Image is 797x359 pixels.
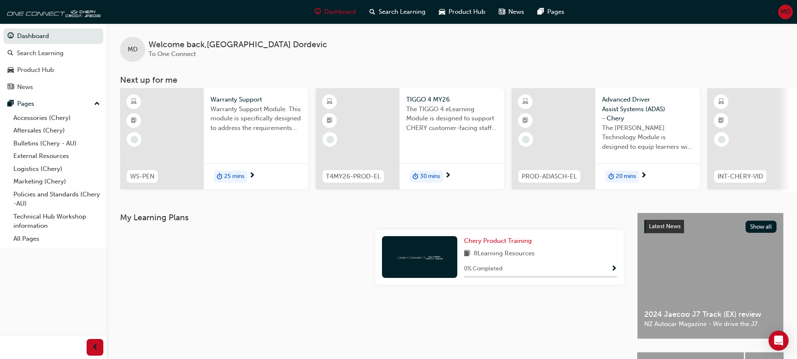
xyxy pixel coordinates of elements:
span: next-icon [249,172,255,180]
a: Aftersales (Chery) [10,124,103,137]
span: TIGGO 4 MY26 [406,95,497,104]
span: The [PERSON_NAME] Technology Module is designed to equip learners with essential knowledge about ... [602,123,693,152]
span: WS-PEN [130,172,154,181]
span: prev-icon [92,342,98,353]
span: 25 mins [224,172,244,181]
a: Latest NewsShow all2024 Jaecoo J7 Track (EX) reviewNZ Autocar Magazine - We drive the J7. [637,213,784,339]
span: T4MY26-PROD-EL [326,172,381,181]
span: Warranty Support Module. This module is specifically designed to address the requirements and pro... [210,104,302,133]
span: search-icon [369,7,375,17]
a: All Pages [10,232,103,245]
span: MD [781,7,791,17]
span: book-icon [464,249,470,259]
a: PROD-ADASCH-ELAdvanced Driver Assist Systems (ADAS) - CheryThe [PERSON_NAME] Technology Module is... [512,88,700,189]
a: Marketing (Chery) [10,175,103,188]
img: oneconnect [397,253,443,261]
a: Bulletins (Chery - AU) [10,137,103,150]
span: MD [128,45,138,54]
span: learningResourceType_ELEARNING-icon [523,97,528,107]
span: car-icon [8,66,14,74]
span: booktick-icon [523,115,528,126]
button: Pages [3,96,103,112]
a: Policies and Standards (Chery -AU) [10,188,103,210]
span: duration-icon [413,171,418,182]
a: Chery Product Training [464,236,535,246]
a: pages-iconPages [531,3,571,20]
span: next-icon [445,172,451,180]
span: learningRecordVerb_NONE-icon [718,136,725,143]
span: learningRecordVerb_NONE-icon [522,136,530,143]
div: News [17,82,33,92]
span: news-icon [499,7,505,17]
a: External Resources [10,150,103,163]
div: Open Intercom Messenger [769,331,789,351]
span: learningResourceType_ELEARNING-icon [718,97,724,107]
span: News [508,7,524,17]
span: up-icon [94,99,100,109]
div: Product Hub [17,65,54,75]
h3: My Learning Plans [120,213,624,222]
a: Product Hub [3,62,103,78]
a: Dashboard [3,28,103,44]
span: booktick-icon [718,115,724,126]
span: Dashboard [324,7,356,17]
a: Latest NewsShow all [644,220,776,233]
span: Advanced Driver Assist Systems (ADAS) - Chery [602,95,693,123]
span: Latest News [649,223,681,230]
button: MD [778,5,793,19]
a: Search Learning [3,46,103,61]
button: Show all [746,221,777,233]
span: 30 mins [420,172,440,181]
div: Search Learning [17,48,64,58]
span: 8 Learning Resources [474,249,535,259]
a: guage-iconDashboard [308,3,363,20]
div: Pages [17,99,34,109]
span: booktick-icon [327,115,333,126]
span: PROD-ADASCH-EL [522,172,577,181]
span: Show Progress [611,265,617,273]
span: learningRecordVerb_NONE-icon [131,136,138,143]
span: car-icon [439,7,445,17]
span: Chery Product Training [464,237,532,244]
span: guage-icon [8,33,14,40]
span: duration-icon [217,171,223,182]
span: Pages [547,7,564,17]
span: duration-icon [608,171,614,182]
span: NZ Autocar Magazine - We drive the J7. [644,319,776,329]
span: To One Connect [149,50,196,58]
a: car-iconProduct Hub [432,3,492,20]
a: news-iconNews [492,3,531,20]
span: Welcome back , [GEOGRAPHIC_DATA] Dordevic [149,40,327,50]
a: News [3,79,103,95]
span: 0 % Completed [464,264,502,274]
a: Technical Hub Workshop information [10,210,103,232]
span: Warranty Support [210,95,302,104]
span: learningResourceType_ELEARNING-icon [327,97,333,107]
span: pages-icon [8,100,14,108]
span: Search Learning [379,7,425,17]
a: T4MY26-PROD-ELTIGGO 4 MY26The TIGGO 4 eLearning Module is designed to support CHERY customer-faci... [316,88,504,189]
span: INT-CHERY-VID [718,172,763,181]
a: WS-PENWarranty SupportWarranty Support Module. This module is specifically designed to address th... [120,88,308,189]
span: guage-icon [315,7,321,17]
span: 2024 Jaecoo J7 Track (EX) review [644,310,776,319]
a: Accessories (Chery) [10,112,103,125]
span: news-icon [8,84,14,91]
span: The TIGGO 4 eLearning Module is designed to support CHERY customer-facing staff with the product ... [406,104,497,133]
span: learningResourceType_ELEARNING-icon [131,97,137,107]
span: pages-icon [538,7,544,17]
span: search-icon [8,50,13,57]
a: search-iconSearch Learning [363,3,432,20]
span: 20 mins [616,172,636,181]
span: learningRecordVerb_NONE-icon [326,136,334,143]
span: next-icon [641,172,647,180]
span: Product Hub [448,7,485,17]
h3: Next up for me [107,75,797,85]
button: Show Progress [611,264,617,274]
span: booktick-icon [131,115,137,126]
a: Logistics (Chery) [10,163,103,176]
button: DashboardSearch LearningProduct HubNews [3,27,103,96]
img: oneconnect [4,3,100,20]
